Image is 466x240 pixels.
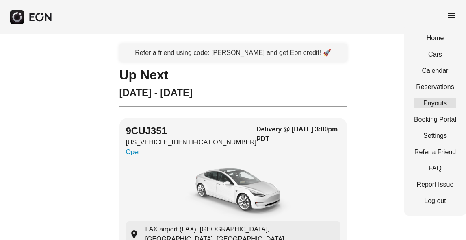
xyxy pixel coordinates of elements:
[414,66,456,76] a: Calendar
[256,124,340,144] h3: Delivery @ [DATE] 3:00pm PDT
[119,70,347,80] h1: Up Next
[126,147,257,157] p: Open
[126,137,257,147] p: [US_VEHICLE_IDENTIFICATION_NUMBER]
[414,131,456,141] a: Settings
[119,86,347,99] h2: [DATE] - [DATE]
[414,180,456,190] a: Report Issue
[119,44,347,62] a: Refer a friend using code: [PERSON_NAME] and get Eon credit! 🚀
[172,160,294,221] img: car
[414,98,456,108] a: Payouts
[414,164,456,173] a: FAQ
[126,124,257,137] h2: 9CUJ351
[129,229,139,239] span: location_on
[414,50,456,59] a: Cars
[414,147,456,157] a: Refer a Friend
[414,82,456,92] a: Reservations
[446,11,456,21] span: menu
[414,115,456,124] a: Booking Portal
[414,196,456,206] a: Log out
[414,33,456,43] a: Home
